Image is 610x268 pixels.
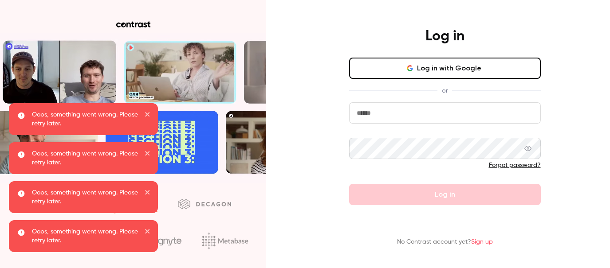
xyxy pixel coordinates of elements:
[397,237,493,247] p: No Contrast account yet?
[145,110,151,121] button: close
[425,27,464,45] h4: Log in
[437,86,452,95] span: or
[32,227,138,245] p: Oops, something went wrong. Please retry later.
[178,199,231,209] img: decagon
[32,110,138,128] p: Oops, something went wrong. Please retry later.
[145,149,151,160] button: close
[489,162,541,168] a: Forgot password?
[32,188,138,206] p: Oops, something went wrong. Please retry later.
[145,188,151,199] button: close
[471,239,493,245] a: Sign up
[349,58,541,79] button: Log in with Google
[145,227,151,238] button: close
[32,149,138,167] p: Oops, something went wrong. Please retry later.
